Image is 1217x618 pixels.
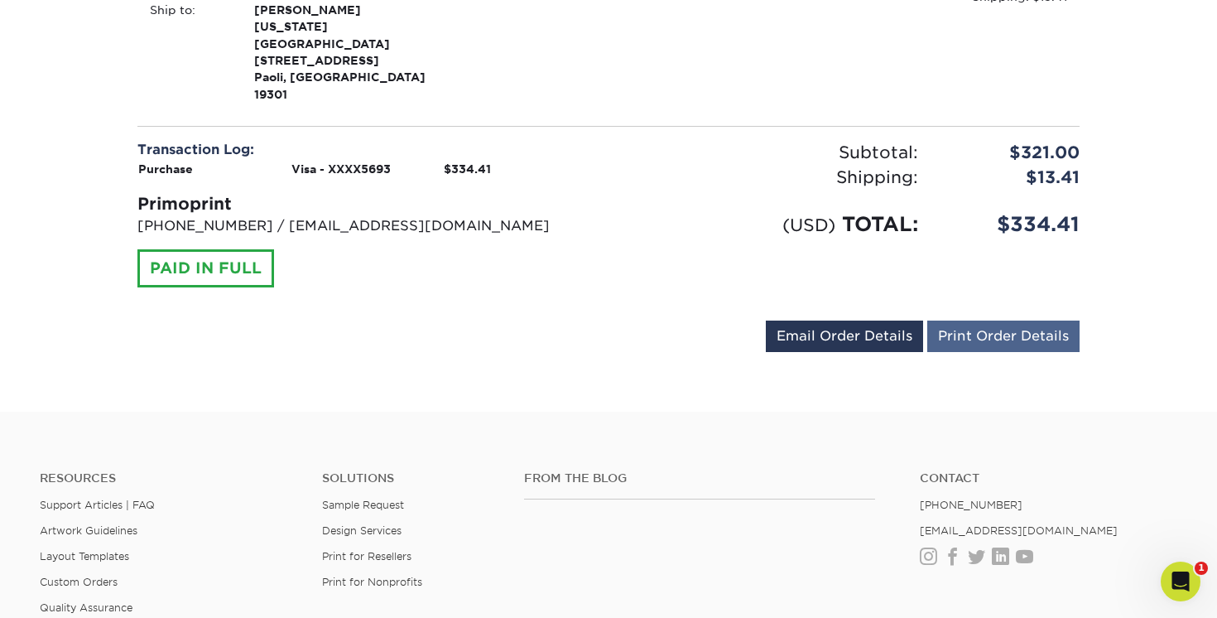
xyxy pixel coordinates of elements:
a: Layout Templates [40,550,129,562]
a: Email Order Details [766,321,923,352]
div: Shipping: [608,165,931,190]
small: (USD) [782,215,835,235]
a: [PHONE_NUMBER] [920,499,1022,511]
p: [PHONE_NUMBER] / [EMAIL_ADDRESS][DOMAIN_NAME] [137,216,596,236]
div: Primoprint [137,191,596,216]
iframe: Intercom live chat [1161,562,1200,601]
a: Artwork Guidelines [40,524,137,537]
span: [STREET_ADDRESS] [254,52,439,69]
strong: $334.41 [444,162,491,176]
a: Print for Nonprofits [322,576,422,588]
strong: Visa - XXXX5693 [291,162,391,176]
a: Support Articles | FAQ [40,499,155,511]
span: 1 [1195,562,1208,575]
a: Print Order Details [927,321,1080,352]
div: Ship to: [137,2,242,103]
div: PAID IN FULL [137,249,274,287]
div: $321.00 [931,140,1092,165]
div: $13.41 [931,165,1092,190]
a: Sample Request [322,499,404,511]
strong: Paoli, [GEOGRAPHIC_DATA] 19301 [254,2,439,101]
strong: Purchase [138,162,193,176]
h4: Resources [40,471,297,485]
h4: From the Blog [524,471,875,485]
span: TOTAL: [842,212,918,236]
a: Custom Orders [40,576,118,588]
div: Subtotal: [608,140,931,165]
span: [PERSON_NAME] [254,2,439,18]
a: [EMAIL_ADDRESS][DOMAIN_NAME] [920,524,1118,537]
a: Contact [920,471,1177,485]
div: $334.41 [931,210,1092,239]
span: [US_STATE][GEOGRAPHIC_DATA] [254,18,439,52]
h4: Solutions [322,471,499,485]
div: Transaction Log: [137,140,596,160]
a: Quality Assurance [40,601,132,614]
a: Design Services [322,524,402,537]
a: Print for Resellers [322,550,411,562]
